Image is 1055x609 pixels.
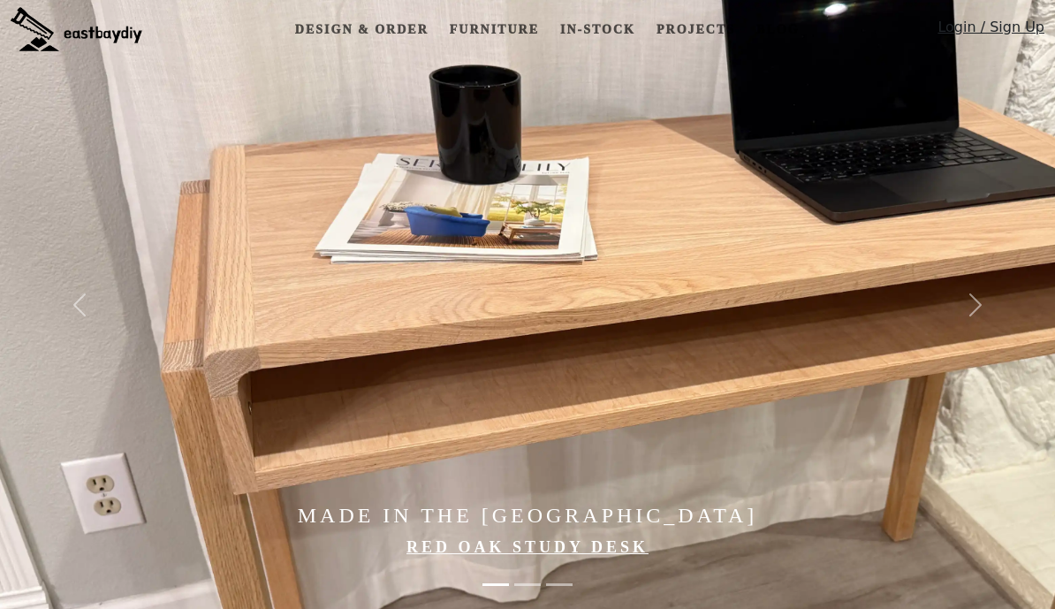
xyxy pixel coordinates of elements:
button: Elevate Your Home with Handcrafted Japanese-Style Furniture [514,575,541,595]
a: Blog [749,13,806,46]
h4: Made in the [GEOGRAPHIC_DATA] [158,503,897,529]
a: Design & Order [288,13,436,46]
a: Furniture [443,13,546,46]
a: Red Oak Study Desk [406,538,649,556]
a: In-stock [553,13,642,46]
img: eastbaydiy [11,7,142,51]
button: Made in the Bay Area [482,575,509,595]
button: Made in the Bay Area [546,575,573,595]
a: Login / Sign Up [937,17,1044,46]
a: Projects [649,13,742,46]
